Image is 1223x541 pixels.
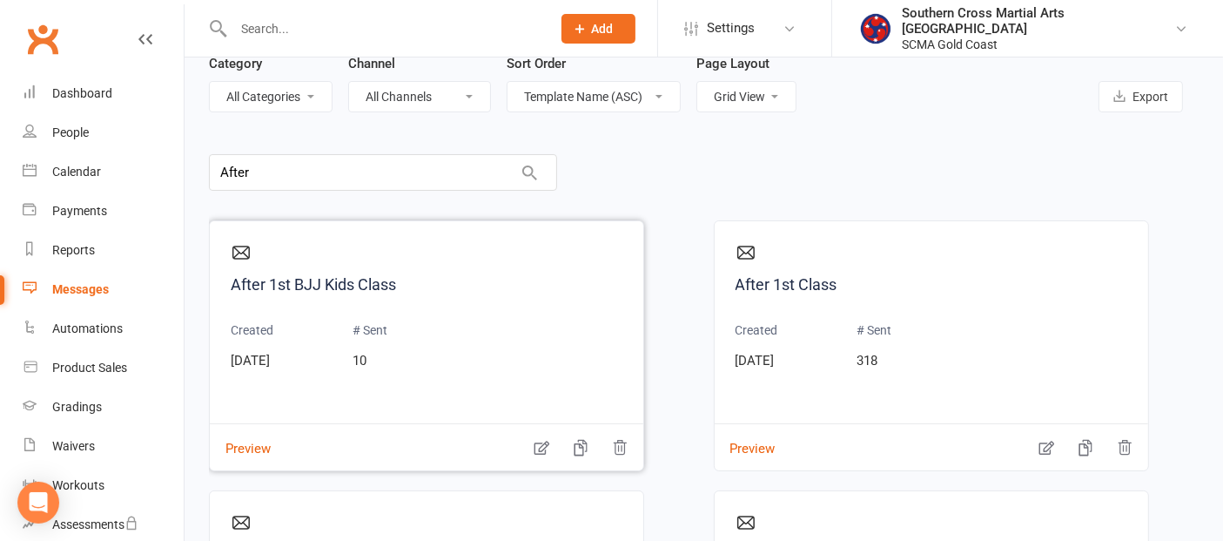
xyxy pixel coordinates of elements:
button: Preview [210,428,271,446]
div: SCMA Gold Coast [902,37,1174,52]
label: Channel [348,53,395,74]
a: Clubworx [21,17,64,61]
div: Open Intercom Messenger [17,482,59,524]
a: Reports [23,231,184,270]
div: Reports [52,243,95,257]
div: Workouts [52,478,104,492]
div: Messages [52,282,109,296]
label: Category [209,53,262,74]
div: Automations [52,321,123,335]
div: Calendar [52,165,101,179]
p: # Sent [353,321,387,340]
div: People [52,125,89,139]
a: Product Sales [23,348,184,388]
img: thumb_image1620786302.png [858,11,893,46]
p: # Sent [857,321,892,340]
a: Calendar [23,152,184,192]
div: Waivers [52,439,95,453]
span: 10 [353,353,366,369]
button: Export [1099,81,1183,112]
a: Dashboard [23,74,184,113]
a: Messages [23,270,184,309]
a: Gradings [23,388,184,427]
span: 318 [857,353,878,369]
div: Dashboard [52,86,112,100]
input: Search... [228,17,539,41]
label: Sort Order [507,53,566,74]
span: [DATE] [231,353,270,369]
a: People [23,113,184,152]
span: [DATE] [736,353,775,369]
a: Automations [23,309,184,348]
input: Search by name [209,154,557,191]
button: Preview [715,428,776,446]
p: Created [736,321,778,340]
span: Settings [707,9,755,48]
div: Payments [52,204,107,218]
div: Assessments [52,517,138,531]
a: After 1st Class [736,273,1127,298]
a: After 1st BJJ Kids Class [231,273,622,298]
div: Gradings [52,400,102,414]
p: Created [231,321,273,340]
span: Add [592,22,614,36]
button: Add [561,14,635,44]
div: Southern Cross Martial Arts [GEOGRAPHIC_DATA] [902,5,1174,37]
div: Product Sales [52,361,127,375]
label: Page Layout [696,53,769,74]
a: Payments [23,192,184,231]
a: Waivers [23,427,184,466]
a: Workouts [23,466,184,505]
